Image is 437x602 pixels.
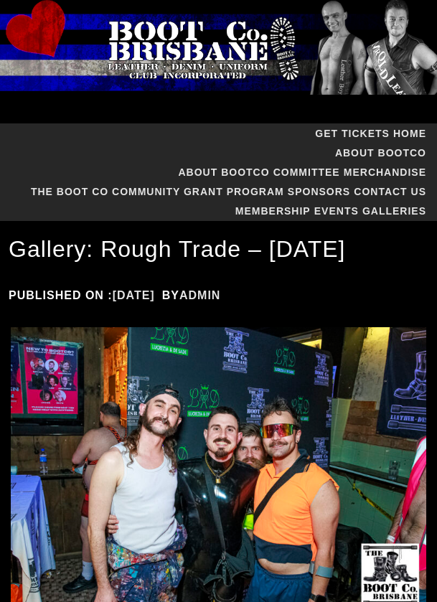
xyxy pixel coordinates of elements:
h1: Gallery: Rough Trade – [DATE] [9,234,428,265]
a: Membership [235,205,311,217]
a: admin [179,289,220,301]
a: Home [393,128,426,139]
a: About BootCo [335,147,426,159]
span: Published on : [9,289,162,301]
a: Committee [273,166,340,178]
a: Events [314,205,359,217]
a: Sponsors [288,186,350,197]
a: Galleries [362,205,426,217]
a: Merchandise [344,166,426,178]
a: About BootCo [179,166,270,178]
a: GET TICKETS [315,128,390,139]
span: by [162,289,228,301]
a: [DATE] [113,289,155,301]
a: Contact Us [354,186,426,197]
a: The Boot Co Community Grant Program [31,186,284,197]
